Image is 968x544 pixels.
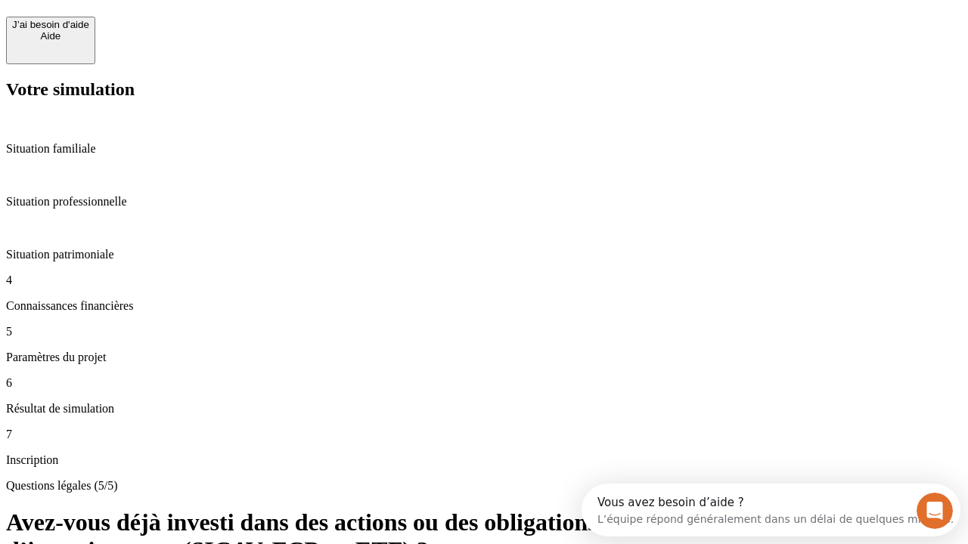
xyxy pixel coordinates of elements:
[6,479,962,493] p: Questions légales (5/5)
[6,299,962,313] p: Connaissances financières
[6,248,962,261] p: Situation patrimoniale
[6,325,962,338] p: 5
[6,6,417,48] div: Ouvrir le Messenger Intercom
[582,484,960,536] iframe: Intercom live chat discovery launcher
[16,25,372,41] div: L’équipe répond généralement dans un délai de quelques minutes.
[917,493,953,529] iframe: Intercom live chat
[6,428,962,441] p: 7
[6,195,962,209] p: Situation professionnelle
[6,376,962,390] p: 6
[16,13,372,25] div: Vous avez besoin d’aide ?
[6,142,962,156] p: Situation familiale
[6,79,962,100] h2: Votre simulation
[6,17,95,64] button: J’ai besoin d'aideAide
[6,402,962,416] p: Résultat de simulation
[6,453,962,467] p: Inscription
[6,274,962,287] p: 4
[12,19,89,30] div: J’ai besoin d'aide
[12,30,89,42] div: Aide
[6,351,962,364] p: Paramètres du projet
